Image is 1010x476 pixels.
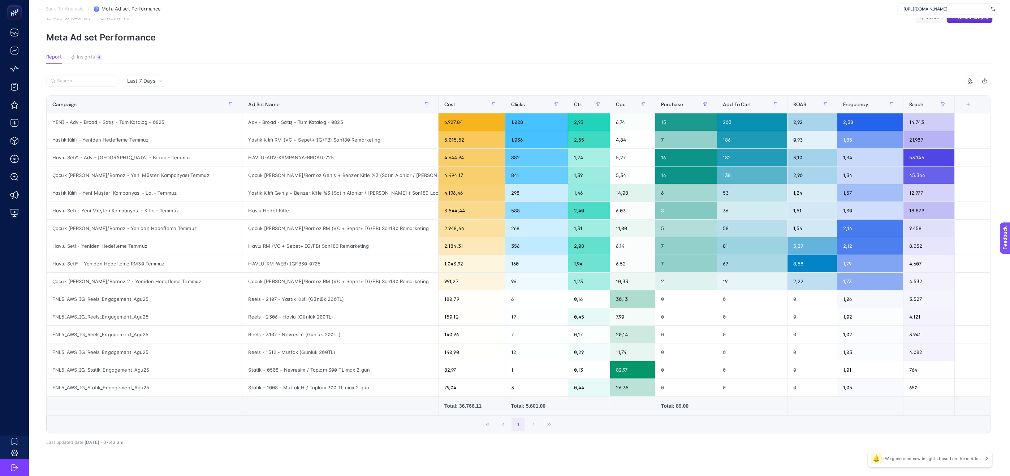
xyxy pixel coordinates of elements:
[568,361,610,378] div: 0,13
[885,456,981,462] p: We generated new insights based on the metrics
[837,361,903,378] div: 1,01
[616,101,626,107] span: Cpc
[655,361,717,378] div: 0
[837,290,903,308] div: 1,06
[568,166,610,184] div: 1,39
[47,308,242,325] div: FNL5_AWS_IG_Reels_Engagement_Agu25
[717,308,787,325] div: 0
[837,220,903,237] div: 2,16
[655,113,717,131] div: 15
[568,255,610,272] div: 1,94
[242,255,438,272] div: HAVLU-RM-WEB+IGFB30-0725
[505,113,568,131] div: 1.028
[439,255,505,272] div: 1.043,92
[439,308,505,325] div: 150,12
[439,273,505,290] div: 991,27
[47,273,242,290] div: Çocuk [PERSON_NAME]/Bornoz 2 - Yeniden Hedefleme Temmuz
[439,166,505,184] div: 4.494,17
[655,290,717,308] div: 0
[439,220,505,237] div: 2.948,46
[610,166,655,184] div: 5,34
[505,326,568,343] div: 7
[655,131,717,148] div: 7
[439,184,505,202] div: 4.196,46
[837,202,903,219] div: 1,30
[102,6,161,12] span: Meta Ad set Performance
[505,361,568,378] div: 1
[903,202,954,219] div: 18.879
[903,131,954,148] div: 21.987
[505,166,568,184] div: 841
[610,273,655,290] div: 10,33
[568,131,610,148] div: 2,55
[505,149,568,166] div: 882
[568,379,610,396] div: 0,44
[787,343,837,361] div: 0
[787,149,837,166] div: 3,10
[439,131,505,148] div: 5.015,52
[837,149,903,166] div: 1,34
[242,361,438,378] div: Statik - 0508 - Nevresim / Toplam 300 TL max 2 gün
[242,220,438,237] div: Çocuk [PERSON_NAME]/Bornoz RM (VC + Sepet+ IG/FB) Son180 Remarketing
[903,220,954,237] div: 9.458
[47,343,242,361] div: FNL5_AWS_IG_Reels_Engagement_Agu25
[717,255,787,272] div: 69
[717,343,787,361] div: 0
[717,166,787,184] div: 138
[717,113,787,131] div: 203
[787,290,837,308] div: 0
[903,6,988,12] span: [URL][DOMAIN_NAME]
[717,184,787,202] div: 53
[717,361,787,378] div: 0
[837,326,903,343] div: 1,02
[242,379,438,396] div: Statik - 1008 - Mutfak H / Toplam 300 TL max 2 gün
[505,184,568,202] div: 298
[505,308,568,325] div: 19
[610,113,655,131] div: 6,74
[568,343,610,361] div: 0,29
[96,54,102,60] div: 4
[505,379,568,396] div: 3
[837,273,903,290] div: 1,73
[903,361,954,378] div: 764
[787,113,837,131] div: 2,92
[610,379,655,396] div: 26,35
[787,326,837,343] div: 0
[242,326,438,343] div: Reels - 3107 - Nevresim (Günlük 200TL)
[837,308,903,325] div: 1,02
[787,184,837,202] div: 1,24
[655,308,717,325] div: 0
[655,255,717,272] div: 7
[127,77,155,85] span: Last 7 Days
[505,131,568,148] div: 1.036
[242,308,438,325] div: Reels - 2306 - Havlu (Günlük 200TL)
[717,131,787,148] div: 186
[717,273,787,290] div: 19
[505,202,568,219] div: 588
[47,184,242,202] div: Yastık Kılıfı - Yeni Müşteri Kampanyası - Lal - Temmuz
[903,237,954,255] div: 8.052
[439,202,505,219] div: 3.544,44
[242,343,438,361] div: Reels - 1512 - Mutfak (Günlük 200TL)
[568,237,610,255] div: 2,08
[903,343,954,361] div: 4.082
[505,273,568,290] div: 96
[837,343,903,361] div: 1,03
[655,202,717,219] div: 8
[837,255,903,272] div: 1,79
[439,326,505,343] div: 140,96
[47,290,242,308] div: FNL5_AWS_IG_Reels_Engagement_Agu25
[568,273,610,290] div: 1,23
[787,255,837,272] div: 8,58
[655,184,717,202] div: 6
[610,184,655,202] div: 14,08
[655,220,717,237] div: 5
[568,308,610,325] div: 0,45
[903,149,954,166] div: 53.146
[610,290,655,308] div: 30,13
[655,326,717,343] div: 0
[837,131,903,148] div: 1,85
[903,184,954,202] div: 12.977
[439,290,505,308] div: 180,79
[717,202,787,219] div: 36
